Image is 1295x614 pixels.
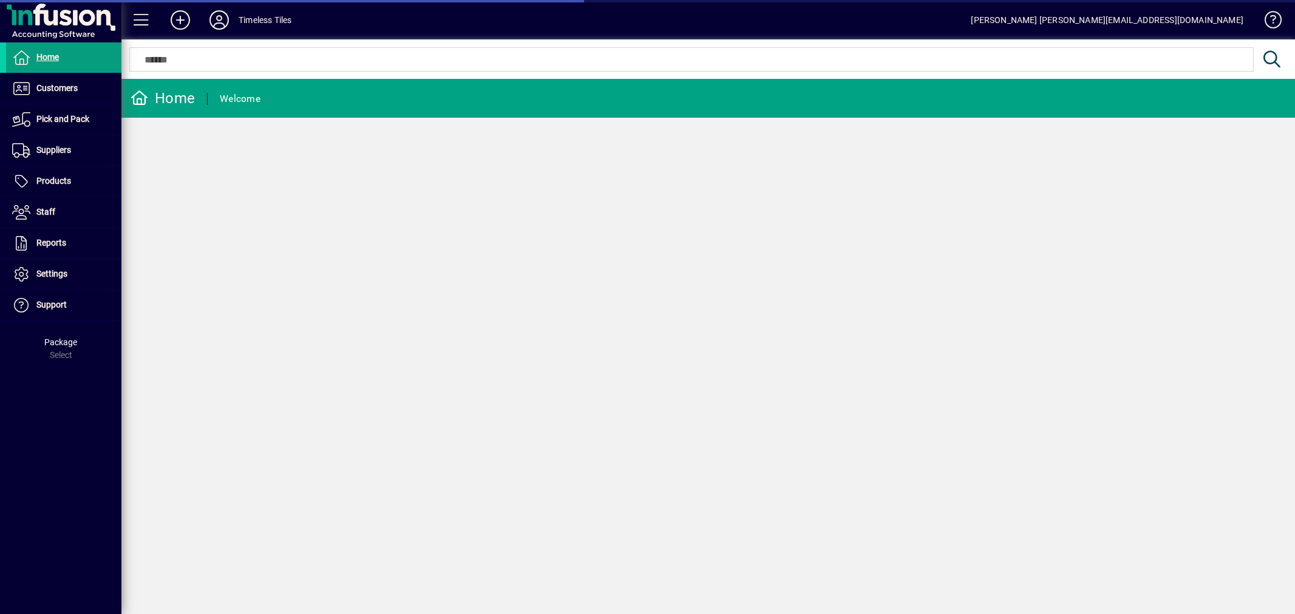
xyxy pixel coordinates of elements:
[36,114,89,124] span: Pick and Pack
[36,145,71,155] span: Suppliers
[36,238,66,248] span: Reports
[971,10,1243,30] div: [PERSON_NAME] [PERSON_NAME][EMAIL_ADDRESS][DOMAIN_NAME]
[6,259,121,289] a: Settings
[6,166,121,197] a: Products
[1256,2,1280,42] a: Knowledge Base
[6,104,121,135] a: Pick and Pack
[131,89,195,108] div: Home
[36,207,55,217] span: Staff
[36,300,67,309] span: Support
[239,10,291,30] div: Timeless Tiles
[36,269,67,278] span: Settings
[36,176,71,186] span: Products
[220,89,260,109] div: Welcome
[6,73,121,104] a: Customers
[36,52,59,62] span: Home
[6,228,121,258] a: Reports
[161,9,200,31] button: Add
[36,83,78,93] span: Customers
[44,337,77,347] span: Package
[200,9,239,31] button: Profile
[6,135,121,166] a: Suppliers
[6,290,121,320] a: Support
[6,197,121,228] a: Staff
